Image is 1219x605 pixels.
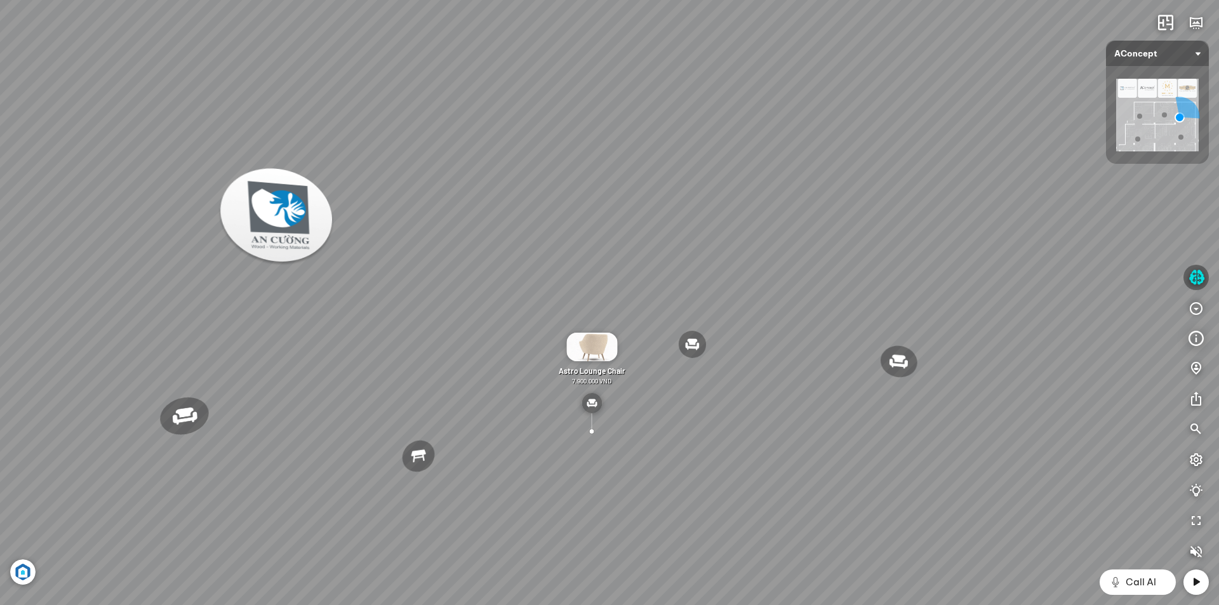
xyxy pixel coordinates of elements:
[1126,575,1156,590] span: Call AI
[572,377,611,385] span: 7.900.000 VND
[566,333,617,361] img: Gh__th__gi_n_As_77LFKCJKEACD.gif
[1100,569,1176,595] button: Call AI
[10,559,36,585] img: Artboard_6_4x_1_F4RHW9YJWHU.jpg
[559,366,625,375] span: Astro Lounge Chair
[1116,79,1199,151] img: AConcept_CTMHTJT2R6E4.png
[1189,331,1204,346] img: Type_info_outli_YK9N9T9KD66.svg
[582,393,602,413] img: type_sofa_CL2K24RXHCN6.svg
[1114,41,1201,66] span: AConcept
